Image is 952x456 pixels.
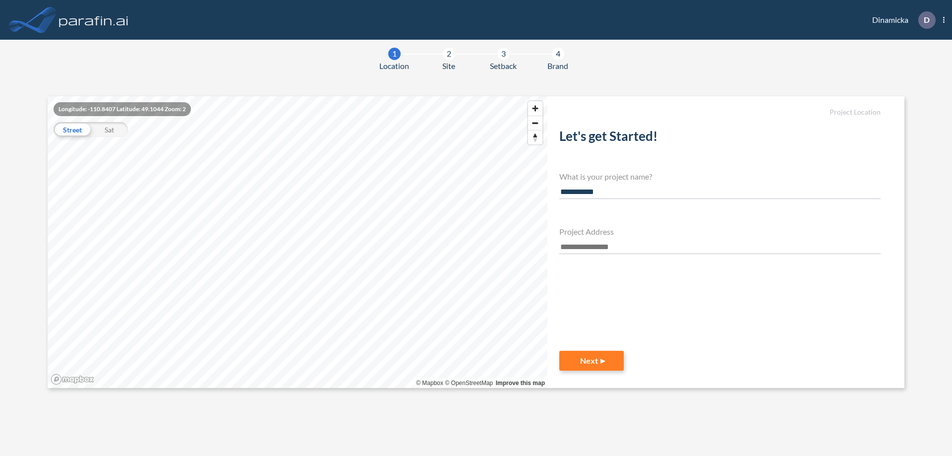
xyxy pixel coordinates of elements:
span: Location [379,60,409,72]
span: Site [442,60,455,72]
span: Zoom out [528,116,542,130]
span: Setback [490,60,517,72]
h2: Let's get Started! [559,129,881,148]
div: Dinamicka [857,11,945,29]
a: Improve this map [496,380,545,387]
div: Sat [91,122,128,137]
a: Mapbox homepage [51,374,94,385]
button: Zoom out [528,116,542,130]
h4: What is your project name? [559,172,881,181]
div: 4 [552,48,564,60]
div: 2 [443,48,455,60]
button: Reset bearing to north [528,130,542,144]
a: OpenStreetMap [445,380,493,387]
a: Mapbox [416,380,443,387]
div: Street [54,122,91,137]
canvas: Map [48,96,547,388]
span: Brand [547,60,568,72]
img: logo [57,10,130,30]
button: Next [559,351,624,371]
div: 3 [497,48,510,60]
p: D [924,15,930,24]
h5: Project Location [559,108,881,117]
h4: Project Address [559,227,881,236]
div: Longitude: -110.8407 Latitude: 49.1044 Zoom: 2 [54,102,191,116]
button: Zoom in [528,101,542,116]
div: 1 [388,48,401,60]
